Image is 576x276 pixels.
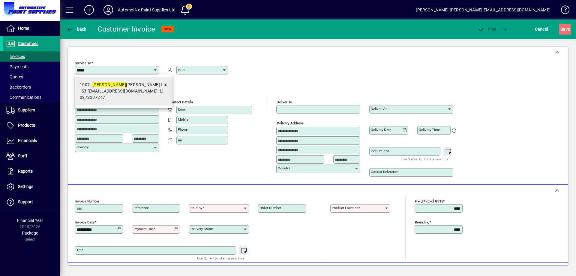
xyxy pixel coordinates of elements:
[66,27,86,32] span: Back
[3,51,60,62] a: Invoices
[18,108,35,112] span: Suppliers
[474,24,500,35] button: Post
[75,199,99,203] mat-label: Invoice number
[18,26,29,31] span: Home
[18,138,37,143] span: Financials
[560,27,563,32] span: S
[18,184,33,189] span: Settings
[488,27,490,32] span: P
[3,179,60,194] a: Settings
[371,170,398,174] mat-label: Courier Reference
[75,220,94,224] mat-label: Invoice date
[76,248,83,252] mat-label: Title
[6,95,41,100] span: Communications
[6,54,25,59] span: Invoices
[133,206,149,210] mat-label: Reference
[535,24,548,34] span: Cancel
[3,133,60,148] a: Financials
[18,123,35,128] span: Products
[190,206,202,210] mat-label: Sold by
[3,82,60,92] a: Backorders
[533,24,550,35] button: Cancel
[197,255,244,262] mat-hint: Use 'Enter' to start a new line
[118,5,175,15] div: Automotive Paint Supplies Ltd
[3,149,60,164] a: Staff
[3,195,60,210] a: Support
[88,89,158,93] span: [EMAIL_ADDRESS][DOMAIN_NAME]
[92,82,126,87] em: [PERSON_NAME]
[17,218,43,223] span: Financial Year
[75,77,172,105] mat-option: 1007 - Poull Anderson Ltd
[178,127,187,132] mat-label: Phone
[3,72,60,82] a: Quotes
[18,199,33,204] span: Support
[332,206,358,210] mat-label: Product location
[3,92,60,102] a: Communications
[178,107,187,111] mat-label: Email
[560,24,570,34] span: ave
[416,5,550,15] div: [PERSON_NAME] [PERSON_NAME][EMAIL_ADDRESS][DOMAIN_NAME]
[415,199,443,203] mat-label: Freight (excl GST)
[401,156,448,162] mat-hint: Use 'Enter' to start a new line
[477,27,497,32] span: ost
[178,117,188,122] mat-label: Mobile
[278,166,290,170] mat-label: Country
[164,27,171,31] span: NEW
[60,24,93,35] app-page-header-button: Back
[3,164,60,179] a: Reports
[559,24,571,35] button: Save
[80,95,105,100] span: 0272387247
[6,85,31,89] span: Backorders
[65,24,88,35] button: Back
[178,68,184,72] mat-label: Attn
[22,231,38,235] span: Package
[18,153,27,158] span: Staff
[18,41,38,46] span: Customers
[3,103,60,118] a: Suppliers
[3,21,60,36] a: Home
[6,74,23,79] span: Quotes
[371,107,387,111] mat-label: Deliver via
[99,5,118,15] button: Profile
[3,62,60,72] a: Payments
[75,61,91,65] mat-label: Invoice To
[415,220,429,224] mat-label: Rounding
[371,128,391,132] mat-label: Delivery date
[371,149,389,153] mat-label: Instructions
[97,24,155,34] div: Customer Invoice
[277,100,292,104] mat-label: Deliver To
[133,227,154,231] mat-label: Payment due
[259,206,281,210] mat-label: Order number
[76,145,88,149] mat-label: Country
[3,118,60,133] a: Products
[6,64,28,69] span: Payments
[419,128,440,132] mat-label: Delivery time
[80,82,168,88] div: 1007 - [PERSON_NAME] Ltd
[79,5,99,15] button: Add
[18,169,33,174] span: Reports
[556,1,568,21] a: Knowledge Base
[190,227,214,231] mat-label: Delivery status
